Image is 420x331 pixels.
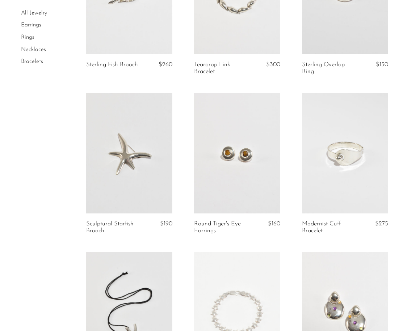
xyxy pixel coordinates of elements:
[21,59,43,64] a: Bracelets
[86,221,142,234] a: Sculptural Starfish Brooch
[266,61,280,68] span: $300
[375,221,388,227] span: $275
[21,34,34,40] a: Rings
[194,61,250,75] a: Teardrop Link Bracelet
[86,61,138,68] a: Sterling Fish Brooch
[21,10,47,16] a: All Jewelry
[194,221,250,234] a: Round Tiger's Eye Earrings
[21,22,41,28] a: Earrings
[376,61,388,68] span: $150
[21,47,46,52] a: Necklaces
[160,221,172,227] span: $190
[302,221,358,234] a: Modernist Cuff Bracelet
[159,61,172,68] span: $260
[268,221,280,227] span: $160
[302,61,358,75] a: Sterling Overlap Ring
